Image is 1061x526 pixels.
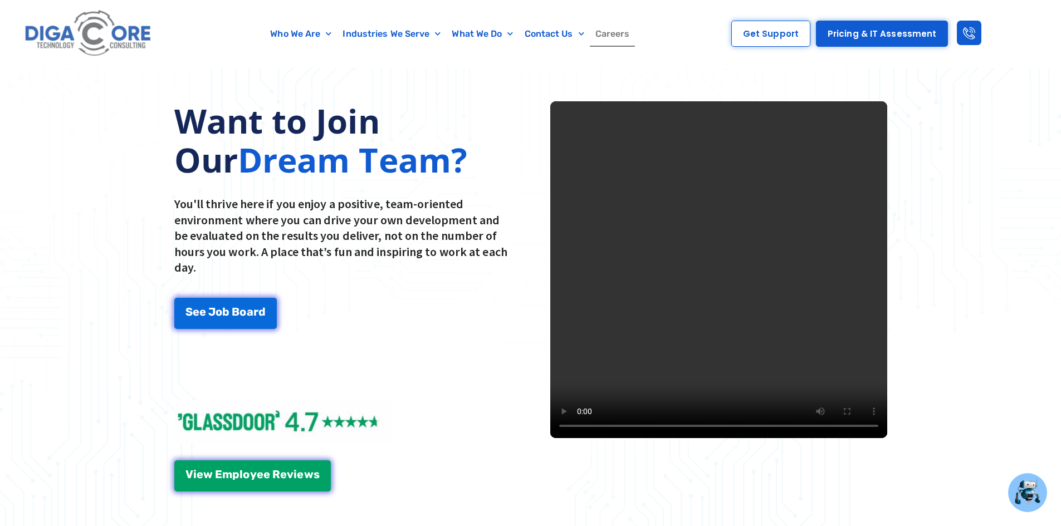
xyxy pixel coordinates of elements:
a: Pricing & IT Assessment [816,21,948,47]
span: e [199,306,206,317]
a: Get Support [731,21,810,47]
span: i [294,469,297,480]
span: Get Support [743,30,799,38]
span: w [203,469,213,480]
span: S [185,306,193,317]
span: i [193,469,197,480]
h2: Want to Join Our [174,101,511,179]
span: e [257,469,263,480]
a: See Job Board [174,298,277,329]
span: e [197,469,203,480]
span: m [222,469,232,480]
span: l [239,469,243,480]
span: o [216,306,222,317]
span: w [304,469,314,480]
a: Contact Us [519,21,590,47]
a: Careers [590,21,635,47]
span: d [258,306,266,317]
span: R [272,469,280,480]
a: Who We Are [265,21,337,47]
span: b [222,306,229,317]
span: e [297,469,304,480]
span: r [253,306,258,317]
span: B [232,306,239,317]
span: J [208,306,216,317]
span: e [280,469,287,480]
span: a [247,306,253,317]
span: s [314,469,320,480]
span: E [215,469,222,480]
span: V [185,469,193,480]
span: o [243,469,250,480]
a: View Employee Reviews [174,460,331,491]
spans: Dream Team? [238,137,467,183]
img: Glassdoor Reviews [174,400,393,444]
span: y [250,469,257,480]
span: Pricing & IT Assessment [828,30,936,38]
nav: Menu [209,21,692,47]
p: There’s a reason our employees give us a 4.7 rating on Glassdoor. Check out what they have to say. [174,346,511,377]
span: e [193,306,199,317]
img: Digacore logo 1 [22,6,155,62]
span: o [239,306,246,317]
span: e [263,469,270,480]
a: What We Do [446,21,519,47]
a: Industries We Serve [337,21,446,47]
span: p [232,469,239,480]
p: You'll thrive here if you enjoy a positive, team-oriented environment where you can drive your ow... [174,196,511,276]
span: v [287,469,294,480]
